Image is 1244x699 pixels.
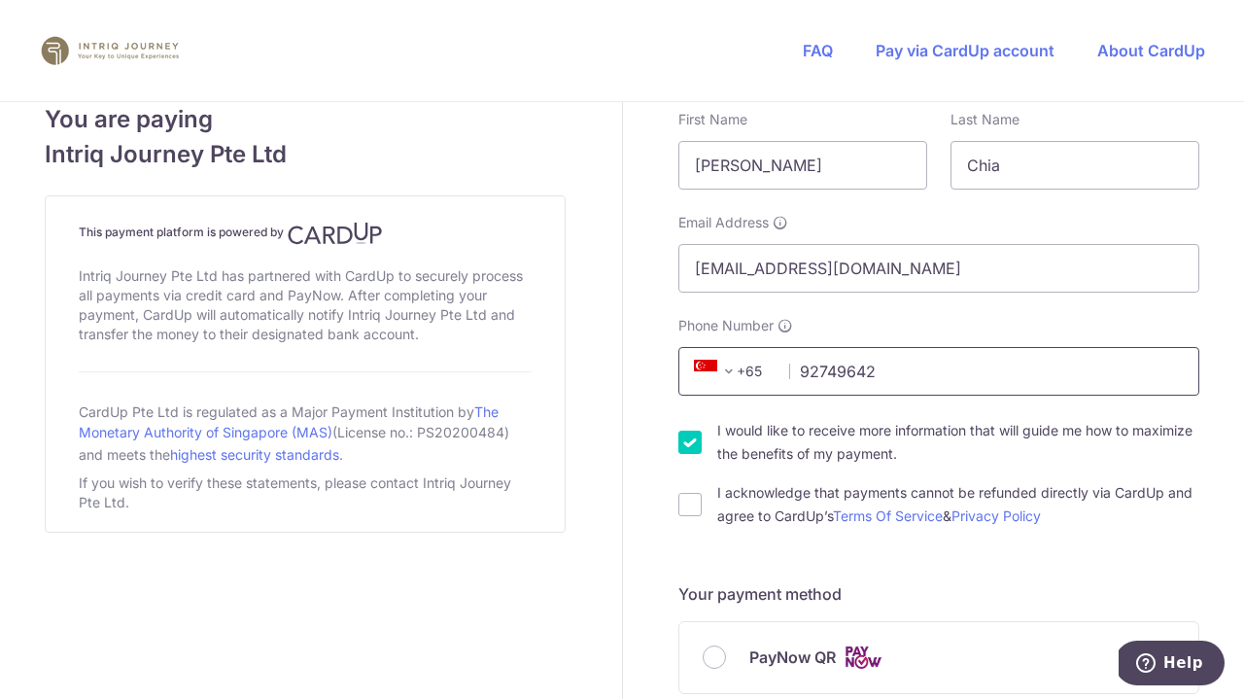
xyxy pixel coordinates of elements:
[1119,641,1225,689] iframe: Opens a widget where you can find more information
[717,481,1199,528] label: I acknowledge that payments cannot be refunded directly via CardUp and agree to CardUp’s &
[170,446,339,463] a: highest security standards
[678,213,769,232] span: Email Address
[678,110,747,129] label: First Name
[288,222,383,245] img: CardUp
[950,110,1019,129] label: Last Name
[79,262,532,348] div: Intriq Journey Pte Ltd has partnered with CardUp to securely process all payments via credit card...
[833,507,943,524] a: Terms Of Service
[844,646,882,670] img: Cards logo
[749,646,836,669] span: PayNow QR
[678,316,774,335] span: Phone Number
[79,470,532,516] div: If you wish to verify these statements, please contact Intriq Journey Pte Ltd.
[951,507,1041,524] a: Privacy Policy
[717,419,1199,466] label: I would like to receive more information that will guide me how to maximize the benefits of my pa...
[678,244,1199,293] input: Email address
[688,360,776,383] span: +65
[876,41,1054,60] a: Pay via CardUp account
[803,41,833,60] a: FAQ
[678,582,1199,606] h5: Your payment method
[1097,41,1205,60] a: About CardUp
[678,141,927,190] input: First name
[79,222,532,245] h4: This payment platform is powered by
[45,137,566,172] span: Intriq Journey Pte Ltd
[950,141,1199,190] input: Last name
[79,396,532,470] div: CardUp Pte Ltd is regulated as a Major Payment Institution by (License no.: PS20200484) and meets...
[694,360,741,383] span: +65
[45,102,566,137] span: You are paying
[703,646,1175,670] div: PayNow QR Cards logo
